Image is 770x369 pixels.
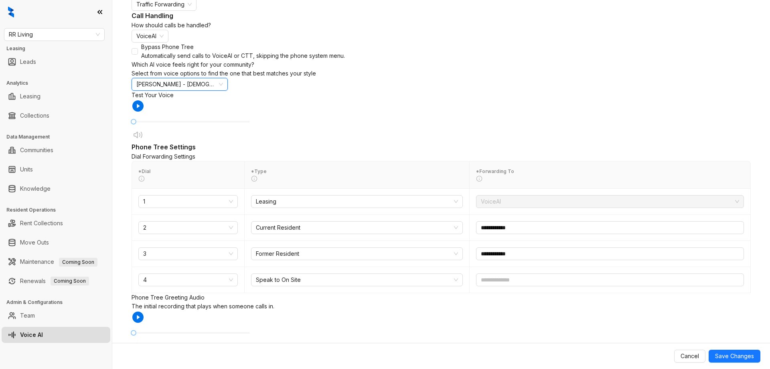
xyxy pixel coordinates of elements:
div: Which AI voice feels right for your community? [132,60,751,69]
h3: Analytics [6,80,112,87]
div: Automatically send calls to VoiceAI or CTT, skipping the phone system menu. [141,51,345,60]
h3: Resident Operations [6,206,112,214]
span: VoiceAI [136,30,164,42]
div: Forwarding To [476,168,744,182]
a: Leads [20,54,36,70]
span: 4 [143,274,233,286]
div: Phone Tree Greeting Audio [132,293,751,302]
h3: Leasing [6,45,112,52]
a: Rent Collections [20,215,63,231]
li: Collections [2,108,110,124]
span: 2 [143,222,233,234]
span: Leasing [256,196,458,208]
span: Save Changes [715,352,754,361]
div: Dial Forwarding Settings [132,152,751,161]
span: RR Living [9,29,100,41]
span: Cancel [681,352,699,361]
button: Save Changes [709,350,760,363]
span: Natasha - American Female [136,78,223,90]
li: Communities [2,142,110,158]
span: Current Resident [256,222,458,234]
li: Units [2,161,110,177]
span: VoiceAI [481,196,739,208]
li: Leads [2,54,110,70]
div: Test Your Voice [132,91,751,100]
span: Coming Soon [51,277,89,285]
li: Team [2,308,110,324]
a: Leasing [20,88,41,104]
a: Team [20,308,35,324]
li: Move Outs [2,234,110,251]
span: 1 [143,196,233,208]
div: Dial [138,168,238,182]
span: 3 [143,248,233,260]
a: Voice AI [20,327,43,343]
a: Collections [20,108,49,124]
div: Type [251,168,463,182]
div: Select from voice options to find the one that best matches your style [132,69,751,78]
a: RenewalsComing Soon [20,273,89,289]
span: Coming Soon [59,258,97,267]
div: Call Handling [132,11,751,21]
div: How should calls be handled? [132,21,751,30]
li: Knowledge [2,181,110,197]
a: Move Outs [20,234,49,251]
li: Voice AI [2,327,110,343]
div: The initial recording that plays when someone calls in. [132,302,751,311]
li: Renewals [2,273,110,289]
a: Knowledge [20,181,51,197]
li: Leasing [2,88,110,104]
span: Former Resident [256,248,458,260]
img: logo [8,6,14,18]
li: Maintenance [2,254,110,270]
li: Rent Collections [2,215,110,231]
h3: Data Management [6,133,112,141]
div: Phone Tree Settings [132,142,751,152]
span: Bypass Phone Tree [138,43,348,60]
button: Cancel [674,350,705,363]
a: Units [20,161,33,177]
span: Speak to On Site [256,274,458,286]
h3: Admin & Configurations [6,299,112,306]
a: Communities [20,142,53,158]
